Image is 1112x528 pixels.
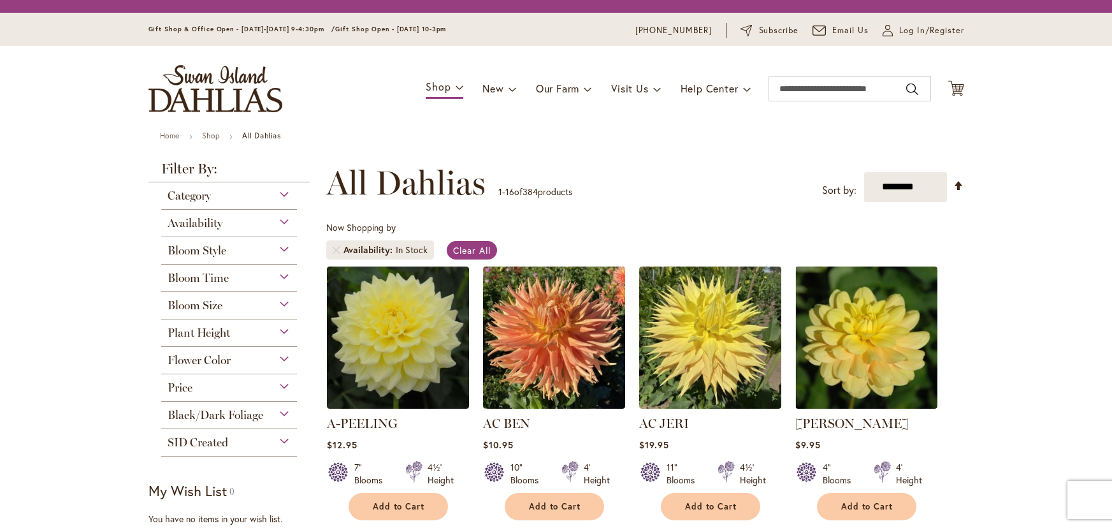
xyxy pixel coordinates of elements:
a: store logo [148,65,282,112]
span: Our Farm [536,82,579,95]
div: 11" Blooms [667,461,702,487]
button: Search [906,79,918,99]
a: Home [160,131,180,140]
div: In Stock [396,244,428,256]
span: Add to Cart [841,501,893,512]
a: AC Jeri [639,399,781,411]
label: Sort by: [822,179,856,202]
span: Bloom Style [168,244,226,258]
span: Subscribe [759,24,799,37]
a: AHOY MATEY [795,399,937,411]
div: You have no items in your wish list. [148,513,319,525]
p: - of products [498,182,572,202]
button: Add to Cart [661,493,760,520]
div: 4' Height [896,461,922,487]
a: AC JERI [639,416,689,431]
span: Add to Cart [529,501,581,512]
span: Now Shopping by [326,221,396,233]
span: Add to Cart [685,501,737,512]
span: Visit Us [611,82,648,95]
a: Email Us [812,24,869,37]
span: 384 [523,186,538,198]
strong: My Wish List [148,481,227,500]
span: SID Created [168,436,228,450]
span: Gift Shop & Office Open - [DATE]-[DATE] 9-4:30pm / [148,25,336,33]
span: $19.95 [639,439,669,451]
div: 4½' Height [428,461,454,487]
a: Log In/Register [883,24,964,37]
strong: Filter By: [148,162,310,182]
a: [PHONE_NUMBER] [635,24,712,37]
span: Availability [168,216,222,230]
span: Gift Shop Open - [DATE] 10-3pm [335,25,446,33]
img: AHOY MATEY [795,267,937,409]
span: All Dahlias [326,164,486,202]
img: AC Jeri [639,267,781,409]
button: Add to Cart [349,493,448,520]
span: Bloom Time [168,271,229,285]
a: Subscribe [740,24,798,37]
span: Bloom Size [168,298,222,312]
span: Black/Dark Foliage [168,408,263,422]
strong: All Dahlias [242,131,281,140]
span: Shop [426,80,451,93]
span: Category [168,189,211,203]
a: AC BEN [483,399,625,411]
a: Shop [202,131,220,140]
span: $9.95 [795,439,821,451]
span: New [482,82,503,95]
span: Plant Height [168,326,230,340]
img: AC BEN [483,267,625,409]
a: Clear All [447,241,497,260]
a: [PERSON_NAME] [795,416,909,431]
div: 4½' Height [740,461,766,487]
span: $10.95 [483,439,514,451]
button: Add to Cart [817,493,916,520]
div: 10" Blooms [510,461,546,487]
img: A-Peeling [327,267,469,409]
a: AC BEN [483,416,530,431]
a: Remove Availability In Stock [333,246,340,254]
span: 16 [505,186,514,198]
button: Add to Cart [505,493,604,520]
span: Add to Cart [373,501,425,512]
span: Help Center [681,82,739,95]
a: A-PEELING [327,416,398,431]
a: A-Peeling [327,399,469,411]
div: 4" Blooms [823,461,858,487]
span: 1 [498,186,502,198]
span: Email Us [832,24,869,37]
span: Clear All [453,244,491,256]
span: Price [168,381,192,395]
span: Log In/Register [899,24,964,37]
span: Availability [343,244,396,256]
div: 7" Blooms [354,461,390,487]
span: Flower Color [168,353,231,367]
div: 4' Height [584,461,610,487]
span: $12.95 [327,439,357,451]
